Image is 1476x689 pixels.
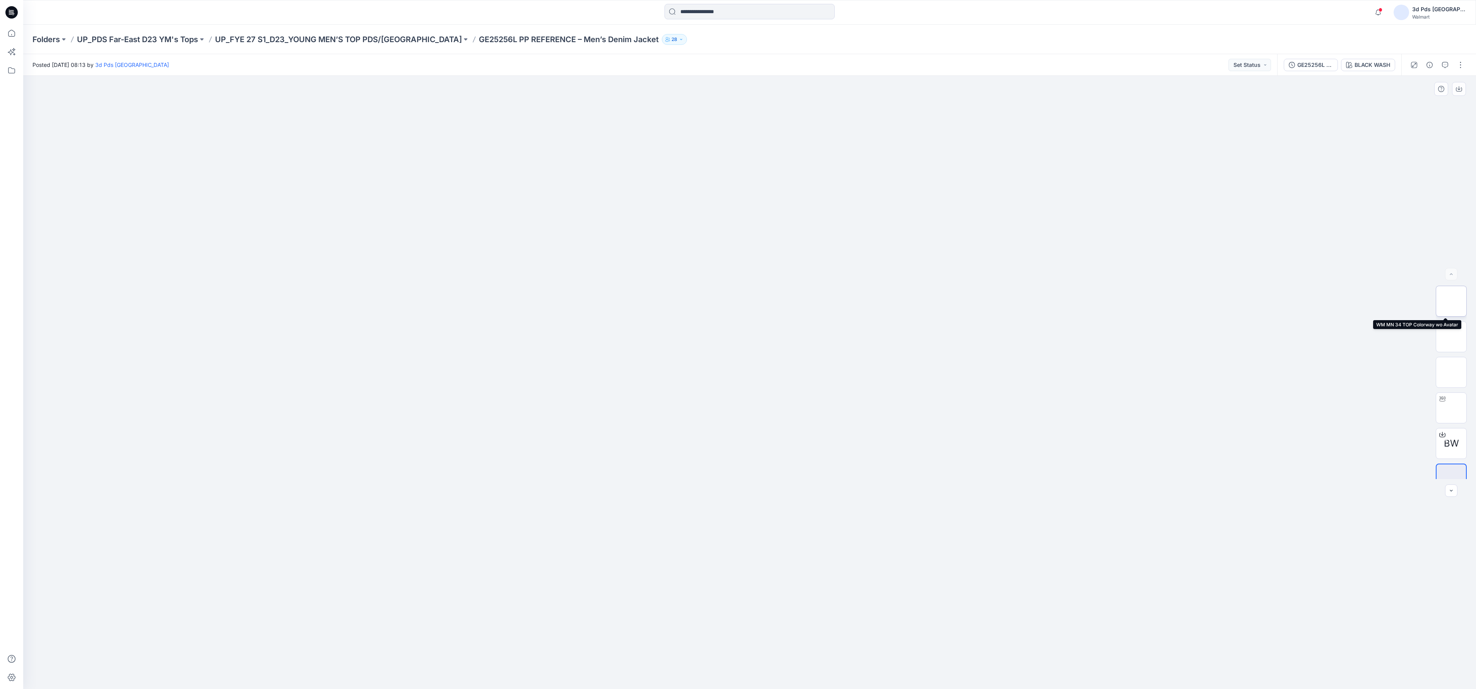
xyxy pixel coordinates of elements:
[1436,393,1466,423] img: WM MN 34 TOP Turntable with Avatar
[1423,59,1436,71] button: Details
[479,34,659,45] p: GE25256L PP REFERENCE – Men’s Denim Jacket
[1394,5,1409,20] img: avatar
[1412,5,1466,14] div: 3d Pds [GEOGRAPHIC_DATA]
[1341,59,1395,71] button: BLACK WASH
[1297,61,1333,69] div: GE25256L PP REFERENCE – Men’s Denim Jacket
[32,34,60,45] a: Folders
[556,266,943,689] img: eyJhbGciOiJIUzI1NiIsImtpZCI6IjAiLCJzbHQiOiJzZXMiLCJ0eXAiOiJKV1QifQ.eyJkYXRhIjp7InR5cGUiOiJzdG9yYW...
[77,34,198,45] a: UP_PDS Far-East D23 YM's Tops
[1412,14,1466,20] div: Walmart
[1284,59,1338,71] button: GE25256L PP REFERENCE – Men’s Denim Jacket
[32,61,169,69] span: Posted [DATE] 08:13 by
[671,35,677,44] p: 28
[662,34,687,45] button: 28
[215,34,462,45] a: UP_FYE 27 S1_D23_YOUNG MEN’S TOP PDS/[GEOGRAPHIC_DATA]
[95,61,169,68] a: 3d Pds [GEOGRAPHIC_DATA]
[1444,437,1459,450] span: BW
[1355,61,1390,69] div: BLACK WASH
